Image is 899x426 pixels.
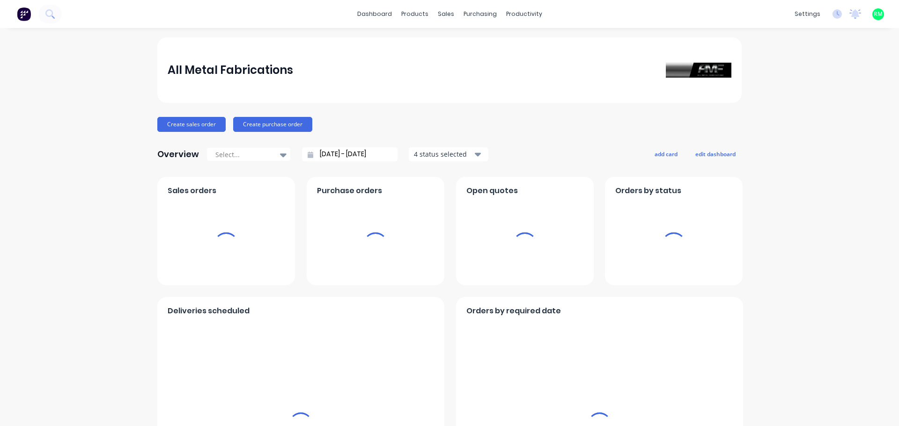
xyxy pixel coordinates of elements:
span: Sales orders [168,185,216,196]
span: Open quotes [466,185,518,196]
div: All Metal Fabrications [168,61,293,79]
div: products [397,7,433,21]
button: add card [648,148,684,160]
a: dashboard [353,7,397,21]
div: productivity [501,7,547,21]
div: purchasing [459,7,501,21]
div: 4 status selected [414,149,473,159]
button: edit dashboard [689,148,742,160]
button: Create purchase order [233,117,312,132]
span: Purchase orders [317,185,382,196]
div: settings [790,7,825,21]
div: Overview [157,145,199,164]
img: All Metal Fabrications [666,63,731,78]
span: Deliveries scheduled [168,305,250,317]
span: Orders by status [615,185,681,196]
button: Create sales order [157,117,226,132]
div: sales [433,7,459,21]
button: 4 status selected [409,147,488,161]
span: RM [874,10,883,18]
span: Orders by required date [466,305,561,317]
img: Factory [17,7,31,21]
